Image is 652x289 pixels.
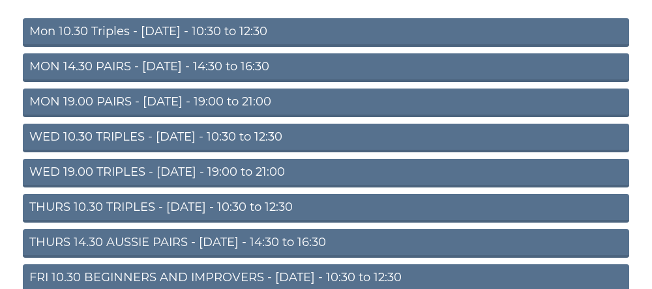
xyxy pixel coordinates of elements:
[23,124,629,152] a: WED 10.30 TRIPLES - [DATE] - 10:30 to 12:30
[23,194,629,223] a: THURS 10.30 TRIPLES - [DATE] - 10:30 to 12:30
[23,53,629,82] a: MON 14.30 PAIRS - [DATE] - 14:30 to 16:30
[23,89,629,117] a: MON 19.00 PAIRS - [DATE] - 19:00 to 21:00
[23,229,629,258] a: THURS 14.30 AUSSIE PAIRS - [DATE] - 14:30 to 16:30
[23,159,629,187] a: WED 19.00 TRIPLES - [DATE] - 19:00 to 21:00
[23,18,629,47] a: Mon 10.30 Triples - [DATE] - 10:30 to 12:30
